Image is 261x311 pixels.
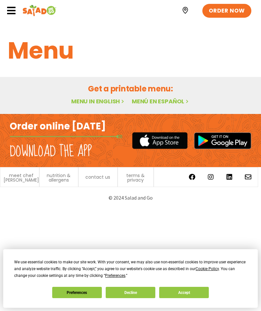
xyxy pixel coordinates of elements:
h2: Get a printable menu: [8,83,253,94]
button: Accept [159,287,209,298]
button: Preferences [52,287,102,298]
h2: Download the app [10,143,92,161]
img: fork [10,135,122,138]
a: Menú en español [132,97,190,105]
span: Preferences [105,273,125,278]
a: contact us [85,175,110,179]
h2: Order online [DATE] [10,120,106,133]
a: Menu in English [71,97,125,105]
div: Cookie Consent Prompt [3,249,258,308]
h1: Menu [8,33,253,68]
a: meet chef [PERSON_NAME] [4,173,39,182]
div: We use essential cookies to make our site work. With your consent, we may also use non-essential ... [14,259,247,279]
a: ORDER NOW [202,4,251,18]
img: Header logo [23,4,56,17]
span: ORDER NOW [209,7,245,15]
img: google_play [194,132,251,149]
p: © 2024 Salad and Go [6,193,255,202]
img: appstore [132,131,188,150]
button: Decline [106,287,155,298]
a: nutrition & allergens [43,173,75,182]
span: Cookie Policy [196,267,219,271]
a: terms & privacy [121,173,150,182]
